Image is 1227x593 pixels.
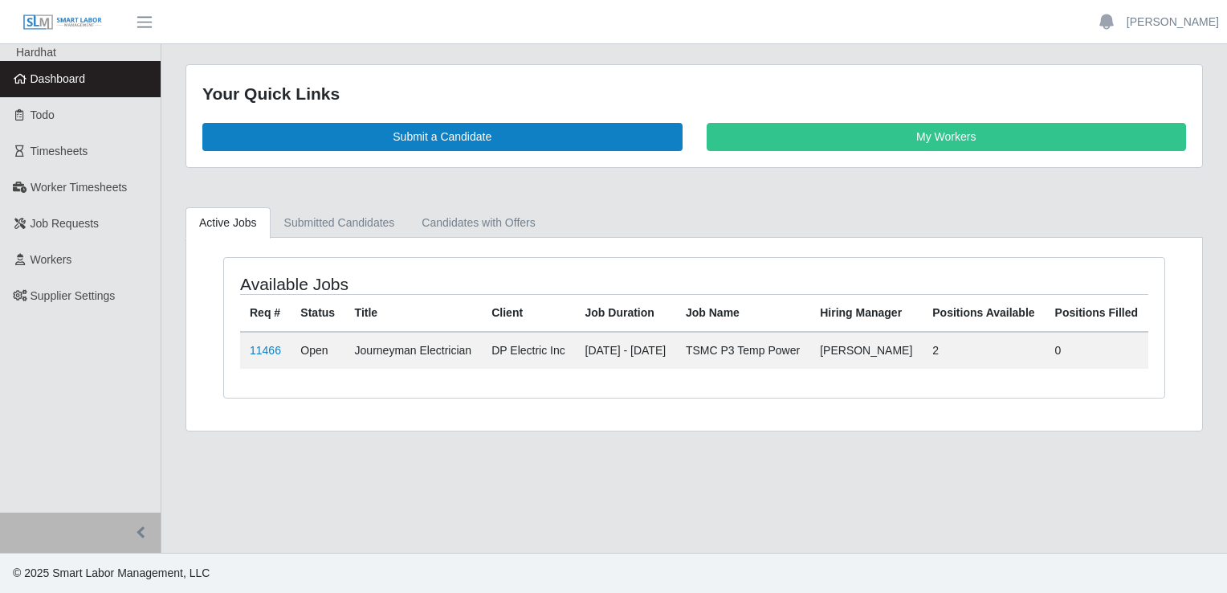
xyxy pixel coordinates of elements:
[31,289,116,302] span: Supplier Settings
[676,294,810,332] th: Job Name
[250,344,281,357] a: 11466
[31,181,127,194] span: Worker Timesheets
[345,332,483,369] td: Journeyman Electrician
[408,207,548,239] a: Candidates with Offers
[482,294,575,332] th: Client
[1046,332,1148,369] td: 0
[1046,294,1148,332] th: Positions Filled
[240,294,291,332] th: Req #
[345,294,483,332] th: Title
[291,332,344,369] td: Open
[31,217,100,230] span: Job Requests
[1127,14,1219,31] a: [PERSON_NAME]
[16,46,56,59] span: Hardhat
[22,14,103,31] img: SLM Logo
[185,207,271,239] a: Active Jobs
[923,332,1045,369] td: 2
[810,294,923,332] th: Hiring Manager
[13,566,210,579] span: © 2025 Smart Labor Management, LLC
[31,108,55,121] span: Todo
[202,123,683,151] a: Submit a Candidate
[707,123,1187,151] a: My Workers
[576,294,676,332] th: Job Duration
[31,72,86,85] span: Dashboard
[676,332,810,369] td: TSMC P3 Temp Power
[31,253,72,266] span: Workers
[482,332,575,369] td: DP Electric Inc
[240,274,605,294] h4: Available Jobs
[810,332,923,369] td: [PERSON_NAME]
[31,145,88,157] span: Timesheets
[576,332,676,369] td: [DATE] - [DATE]
[923,294,1045,332] th: Positions Available
[271,207,409,239] a: Submitted Candidates
[291,294,344,332] th: Status
[202,81,1186,107] div: Your Quick Links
